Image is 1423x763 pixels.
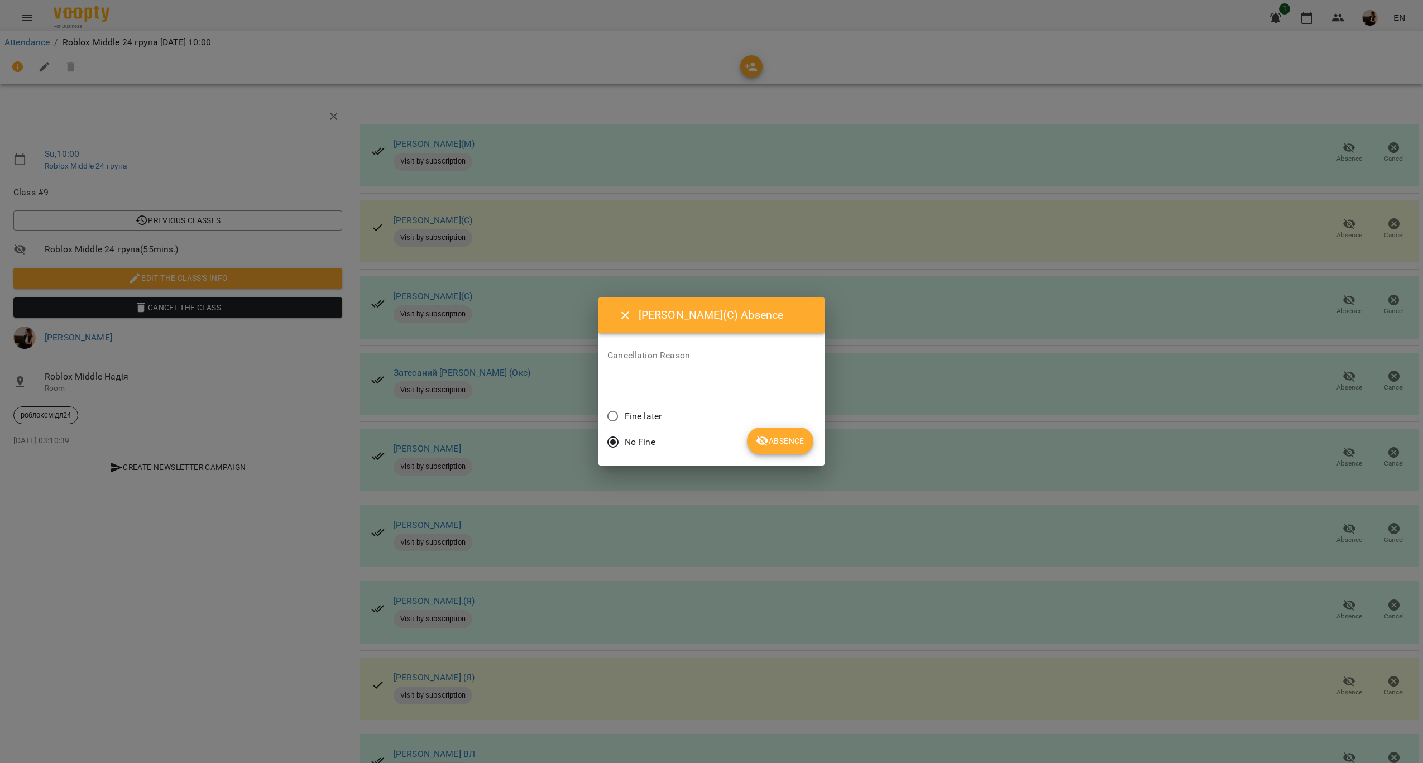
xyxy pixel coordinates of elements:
[612,302,639,329] button: Close
[625,435,655,449] span: No Fine
[639,306,811,324] h6: [PERSON_NAME](С) Absence
[607,351,816,360] label: Cancellation Reason
[625,410,662,423] span: Fine later
[747,428,813,454] button: Absence
[756,434,804,448] span: Absence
